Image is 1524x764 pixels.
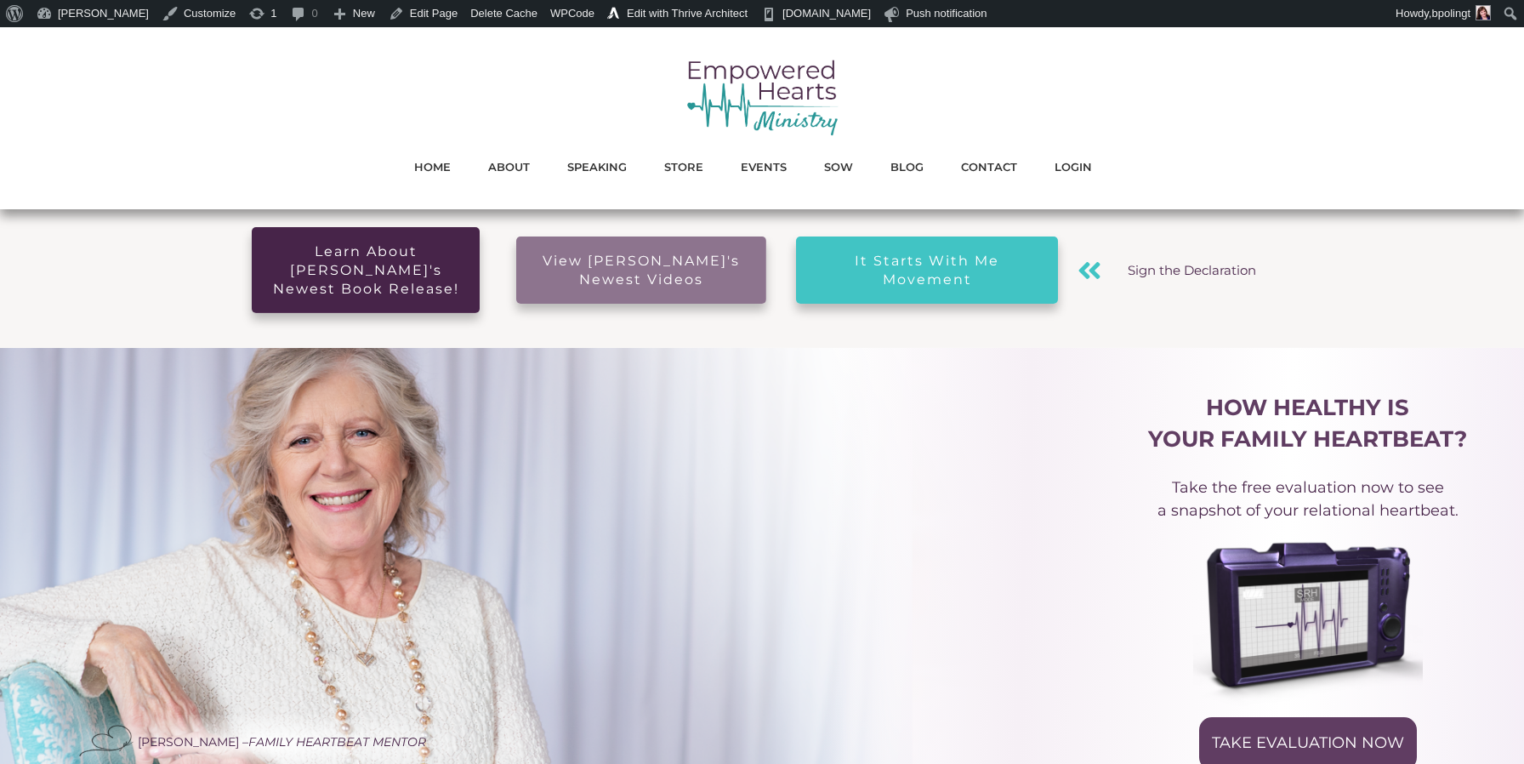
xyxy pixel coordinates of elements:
[1122,248,1263,294] p: Sign the Declaration
[1147,464,1468,535] p: Take the free evaluation now to see a snapshot of your relational heartbeat.
[77,723,136,758] img: micro-signature
[138,741,426,744] p: [PERSON_NAME] –
[1055,156,1092,178] a: LOGIN
[488,156,530,178] a: ABOUT
[664,156,703,178] a: STORE
[414,156,451,178] a: HOME
[1212,734,1404,753] span: TAKE EVALUATION NOW
[685,57,839,137] img: empowered hearts ministry
[252,227,480,313] a: Learn About [PERSON_NAME]'s Newest Book Release!
[741,156,787,178] a: EVENTS
[516,237,766,304] a: View [PERSON_NAME]'s Newest Videos
[1206,394,1409,421] strong: HOW HEALTHY IS
[1148,425,1467,453] strong: YOUR FAMILY HEARTBEAT?
[890,156,924,178] a: BLOG
[961,156,1017,178] a: CONTACT
[1147,535,1464,714] img: Render 6 Dark
[267,242,464,298] span: Learn About [PERSON_NAME]'s Newest Book Release!
[248,734,426,750] em: FAMILY HEARTBEAT MENTOR
[811,252,1043,288] span: It Starts With Me Movement
[1431,7,1470,20] span: bpolingt
[796,237,1059,304] a: It Starts With Me Movement
[824,156,853,178] a: SOW
[567,156,627,178] a: SPEAKING
[532,252,751,288] span: View [PERSON_NAME]'s Newest Videos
